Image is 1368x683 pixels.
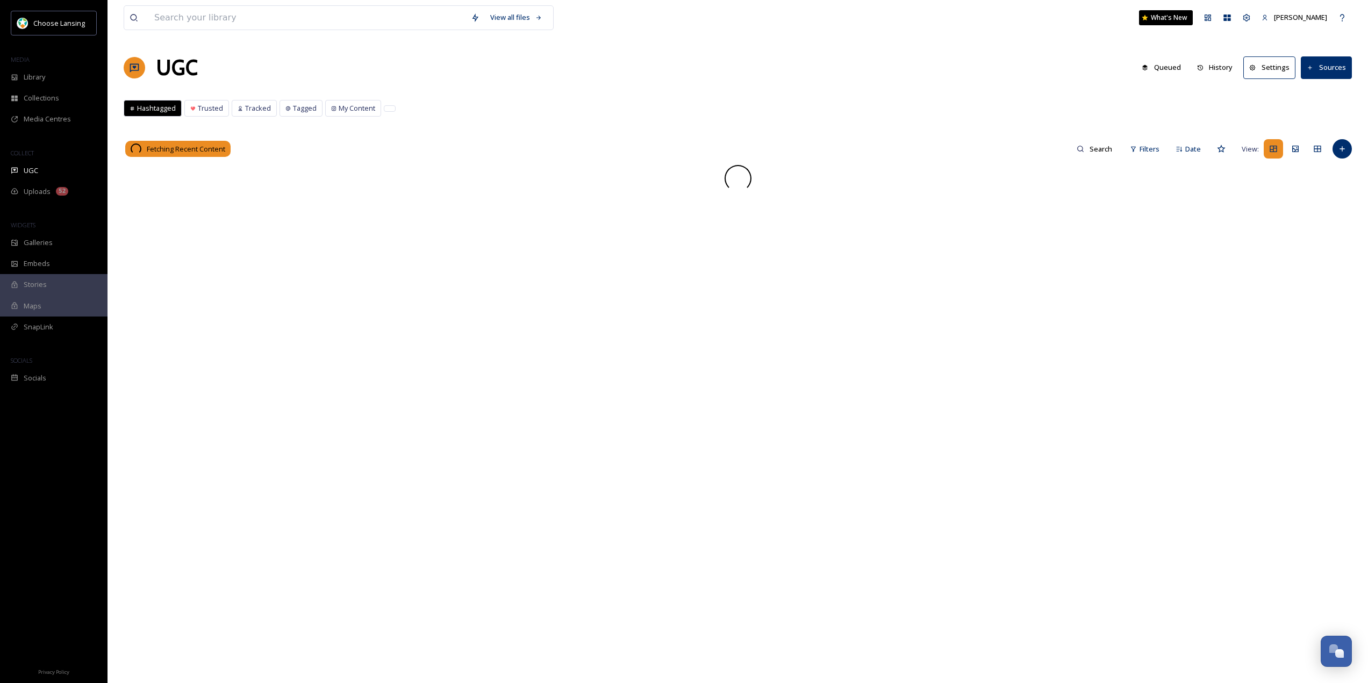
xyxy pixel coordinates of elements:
span: Uploads [24,186,51,197]
span: Trusted [198,103,223,113]
span: Choose Lansing [33,18,85,28]
span: SOCIALS [11,356,32,364]
img: logo.jpeg [17,18,28,28]
input: Search [1084,138,1119,160]
span: WIDGETS [11,221,35,229]
span: Privacy Policy [38,668,69,675]
span: Fetching Recent Content [147,144,225,154]
span: Media Centres [24,114,71,124]
a: What's New [1139,10,1193,25]
span: Galleries [24,238,53,248]
span: My Content [339,103,375,113]
input: Search your library [149,6,465,30]
span: Library [24,72,45,82]
a: View all files [485,7,548,28]
button: Queued [1136,57,1186,78]
span: SnapLink [24,322,53,332]
button: Open Chat [1321,636,1352,667]
div: 52 [56,187,68,196]
span: Collections [24,93,59,103]
a: Queued [1136,57,1192,78]
span: Maps [24,301,41,311]
span: Tagged [293,103,317,113]
a: Settings [1243,56,1301,78]
span: Socials [24,373,46,383]
button: Settings [1243,56,1295,78]
span: Hashtagged [137,103,176,113]
span: Date [1185,144,1201,154]
span: UGC [24,166,38,176]
span: Filters [1140,144,1159,154]
span: [PERSON_NAME] [1274,12,1327,22]
span: Embeds [24,258,50,269]
a: UGC [156,52,198,84]
a: [PERSON_NAME] [1256,7,1333,28]
a: Privacy Policy [38,665,69,678]
button: History [1192,57,1238,78]
button: Sources [1301,56,1352,78]
span: Stories [24,279,47,290]
span: View: [1242,144,1259,154]
span: COLLECT [11,149,34,157]
span: MEDIA [11,55,30,63]
a: History [1192,57,1244,78]
span: Tracked [245,103,271,113]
